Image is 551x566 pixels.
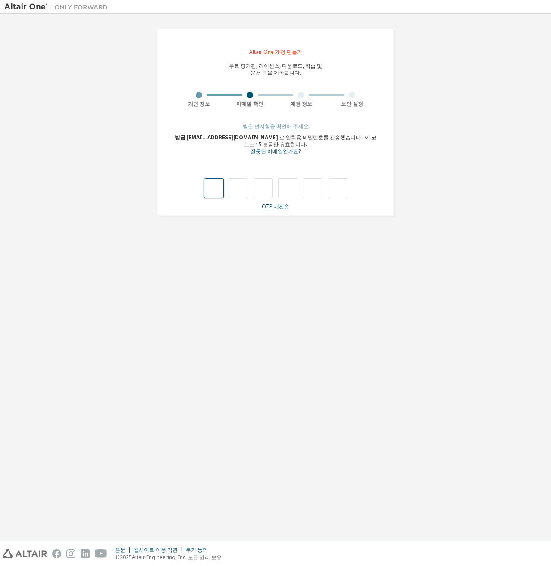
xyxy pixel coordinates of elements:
font: 이메일 확인 [236,100,263,107]
img: altair_logo.svg [3,549,47,558]
font: 문서 등을 제공합니다. [250,69,301,76]
img: 알타이르 원 [4,3,112,11]
a: 등록 양식으로 돌아가기 [250,149,301,154]
font: 로 일회용 비밀번호를 전송했습니다 . 이 코드는 [244,134,376,148]
font: OTP 재전송 [262,203,289,210]
font: . [306,141,307,148]
font: 웹사이트 이용 약관 [134,546,178,553]
font: 받은 편지함을 확인해 주세요 [243,123,309,130]
img: youtube.svg [95,549,107,558]
font: 2025 [120,553,132,561]
img: facebook.svg [52,549,61,558]
font: 보안 설정 [341,100,363,107]
font: 은둔 [115,546,125,553]
img: instagram.svg [66,549,75,558]
font: Altair Engineering, Inc. 모든 권리 보유. [132,553,223,561]
font: 15 분 [256,141,268,148]
img: linkedin.svg [81,549,90,558]
font: 동안 유효합니다 [268,141,306,148]
font: © [115,553,120,561]
font: Altair One 계정 만들기 [249,48,302,56]
font: 쿠키 동의 [186,546,208,553]
font: 개인 정보 [188,100,210,107]
font: 잘못된 이메일인가요? [250,148,301,155]
font: 무료 평가판, 라이센스, 다운로드, 학습 및 [229,62,322,69]
font: 계정 정보 [290,100,312,107]
font: 방금 [EMAIL_ADDRESS][DOMAIN_NAME] [175,134,278,141]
